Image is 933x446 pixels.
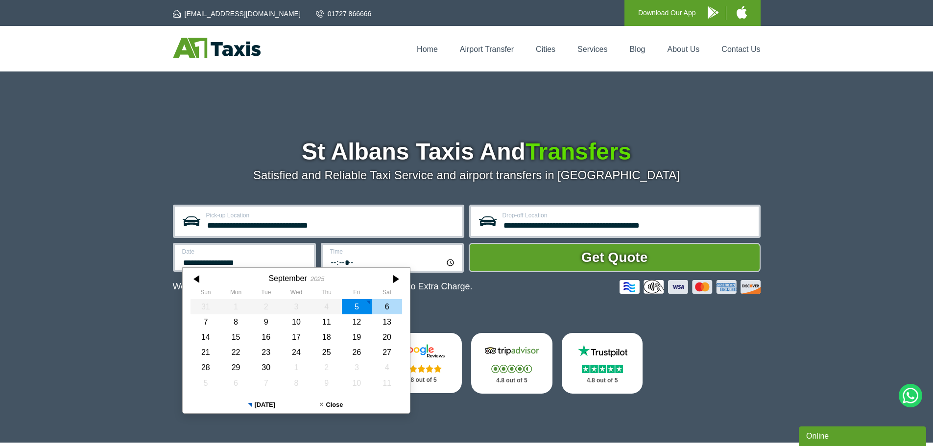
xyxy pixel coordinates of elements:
p: We Now Accept Card & Contactless Payment In [173,282,473,292]
label: Drop-off Location [502,212,753,218]
a: [EMAIL_ADDRESS][DOMAIN_NAME] [173,9,301,19]
a: Contact Us [721,45,760,53]
a: Airport Transfer [460,45,514,53]
div: 12 September 2025 [341,314,372,329]
img: Google [392,344,451,358]
div: 13 September 2025 [372,314,402,329]
div: 30 September 2025 [251,360,281,375]
a: Home [417,45,438,53]
div: 07 October 2025 [251,376,281,391]
div: 27 September 2025 [372,345,402,360]
p: Satisfied and Reliable Taxi Service and airport transfers in [GEOGRAPHIC_DATA] [173,168,761,182]
div: 06 September 2025 [372,299,402,314]
div: 10 September 2025 [281,314,311,329]
div: 23 September 2025 [251,345,281,360]
a: Cities [536,45,555,53]
div: 21 September 2025 [191,345,221,360]
div: 22 September 2025 [220,345,251,360]
div: 11 September 2025 [311,314,341,329]
div: 26 September 2025 [341,345,372,360]
div: 03 September 2025 [281,299,311,314]
a: Google Stars 4.8 out of 5 [381,333,462,393]
img: A1 Taxis St Albans LTD [173,38,261,58]
div: 04 September 2025 [311,299,341,314]
th: Tuesday [251,289,281,299]
div: 29 September 2025 [220,360,251,375]
div: 16 September 2025 [251,329,281,345]
img: A1 Taxis Android App [708,6,718,19]
a: Tripadvisor Stars 4.8 out of 5 [471,333,552,394]
th: Thursday [311,289,341,299]
span: The Car at No Extra Charge. [360,282,472,291]
div: 03 October 2025 [341,360,372,375]
div: 09 September 2025 [251,314,281,329]
label: Time [330,249,456,255]
div: 17 September 2025 [281,329,311,345]
iframe: chat widget [799,424,928,446]
button: Close [296,397,366,413]
p: Download Our App [638,7,696,19]
div: 01 October 2025 [281,360,311,375]
div: 04 October 2025 [372,360,402,375]
div: 24 September 2025 [281,345,311,360]
img: Credit And Debit Cards [620,280,761,294]
div: 18 September 2025 [311,329,341,345]
th: Monday [220,289,251,299]
img: Tripadvisor [482,344,541,358]
button: Get Quote [469,243,761,272]
p: 4.8 out of 5 [391,374,451,386]
label: Pick-up Location [206,212,456,218]
div: 05 September 2025 [341,299,372,314]
th: Wednesday [281,289,311,299]
img: Trustpilot [573,344,632,358]
div: September [268,274,307,283]
div: 05 October 2025 [191,376,221,391]
img: A1 Taxis iPhone App [737,6,747,19]
img: Stars [582,365,623,373]
div: 07 September 2025 [191,314,221,329]
div: 31 August 2025 [191,299,221,314]
a: 01727 866666 [316,9,372,19]
th: Friday [341,289,372,299]
a: Trustpilot Stars 4.8 out of 5 [562,333,643,394]
h1: St Albans Taxis And [173,140,761,164]
span: Transfers [526,139,631,164]
div: 15 September 2025 [220,329,251,345]
div: 08 September 2025 [220,314,251,329]
div: 20 September 2025 [372,329,402,345]
a: Services [577,45,607,53]
div: 14 September 2025 [191,329,221,345]
img: Stars [401,365,442,373]
div: 02 October 2025 [311,360,341,375]
button: [DATE] [226,397,296,413]
div: 11 October 2025 [372,376,402,391]
th: Saturday [372,289,402,299]
div: 2025 [310,275,324,282]
div: 02 September 2025 [251,299,281,314]
label: Date [182,249,308,255]
div: 28 September 2025 [191,360,221,375]
div: 09 October 2025 [311,376,341,391]
th: Sunday [191,289,221,299]
div: 01 September 2025 [220,299,251,314]
a: Blog [629,45,645,53]
img: Stars [491,365,532,373]
a: About Us [668,45,700,53]
div: 19 September 2025 [341,329,372,345]
p: 4.8 out of 5 [482,375,542,387]
p: 4.8 out of 5 [573,375,632,387]
div: 25 September 2025 [311,345,341,360]
div: 08 October 2025 [281,376,311,391]
div: 06 October 2025 [220,376,251,391]
div: 10 October 2025 [341,376,372,391]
